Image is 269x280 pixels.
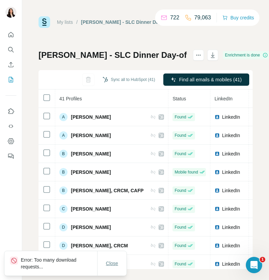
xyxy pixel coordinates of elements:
[175,187,186,194] span: Found
[59,205,68,213] div: C
[5,105,16,117] button: Use Surfe on LinkedIn
[175,114,186,120] span: Found
[39,50,187,61] h1: [PERSON_NAME] - SLC Dinner Day-of
[222,169,240,176] span: LinkedIn
[59,113,68,121] div: A
[222,261,240,267] span: LinkedIn
[214,261,220,267] img: LinkedIn logo
[214,114,220,120] img: LinkedIn logo
[175,151,186,157] span: Found
[222,205,240,212] span: LinkedIn
[175,206,186,212] span: Found
[5,150,16,162] button: Feedback
[101,257,123,269] button: Close
[76,19,78,26] li: /
[57,19,73,25] a: My lists
[59,186,68,195] div: B
[5,44,16,56] button: Search
[98,75,160,85] button: Sync all to HubSpot (41)
[71,169,111,176] span: [PERSON_NAME]
[214,169,220,175] img: LinkedIn logo
[175,224,186,230] span: Found
[71,150,111,157] span: [PERSON_NAME]
[5,29,16,41] button: Quick start
[71,114,111,120] span: [PERSON_NAME]
[59,96,82,101] span: 41 Profiles
[59,168,68,176] div: B
[175,169,198,175] span: Mobile found
[21,257,97,270] p: Error: Too many download requests...
[71,187,144,194] span: [PERSON_NAME], CRCM, CAFP
[214,206,220,212] img: LinkedIn logo
[175,261,186,267] span: Found
[194,14,211,22] p: 79,063
[175,243,186,249] span: Found
[260,257,265,262] span: 1
[179,76,242,83] span: Find all emails & mobiles (41)
[170,14,179,22] p: 722
[163,73,249,86] button: Find all emails & mobiles (41)
[193,50,204,61] button: actions
[5,7,16,18] img: Avatar
[5,59,16,71] button: Enrich CSV
[59,131,68,139] div: A
[246,257,262,273] iframe: Intercom live chat
[222,224,240,231] span: LinkedIn
[214,151,220,157] img: LinkedIn logo
[59,150,68,158] div: B
[59,223,68,231] div: D
[222,114,240,120] span: LinkedIn
[59,242,68,250] div: D
[222,187,240,194] span: LinkedIn
[214,188,220,193] img: LinkedIn logo
[71,242,128,249] span: [PERSON_NAME], CRCM
[5,73,16,86] button: My lists
[5,135,16,147] button: Dashboard
[222,132,240,139] span: LinkedIn
[81,19,168,26] div: [PERSON_NAME] - SLC Dinner Day-of
[71,224,111,231] span: [PERSON_NAME]
[214,225,220,230] img: LinkedIn logo
[222,242,240,249] span: LinkedIn
[5,120,16,132] button: Use Surfe API
[173,96,186,101] span: Status
[214,133,220,138] img: LinkedIn logo
[175,132,186,138] span: Found
[222,150,240,157] span: LinkedIn
[71,132,111,139] span: [PERSON_NAME]
[214,243,220,248] img: LinkedIn logo
[222,13,254,22] button: Buy credits
[39,16,50,28] img: Surfe Logo
[214,96,233,101] span: LinkedIn
[71,205,111,212] span: [PERSON_NAME]
[106,260,118,267] span: Close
